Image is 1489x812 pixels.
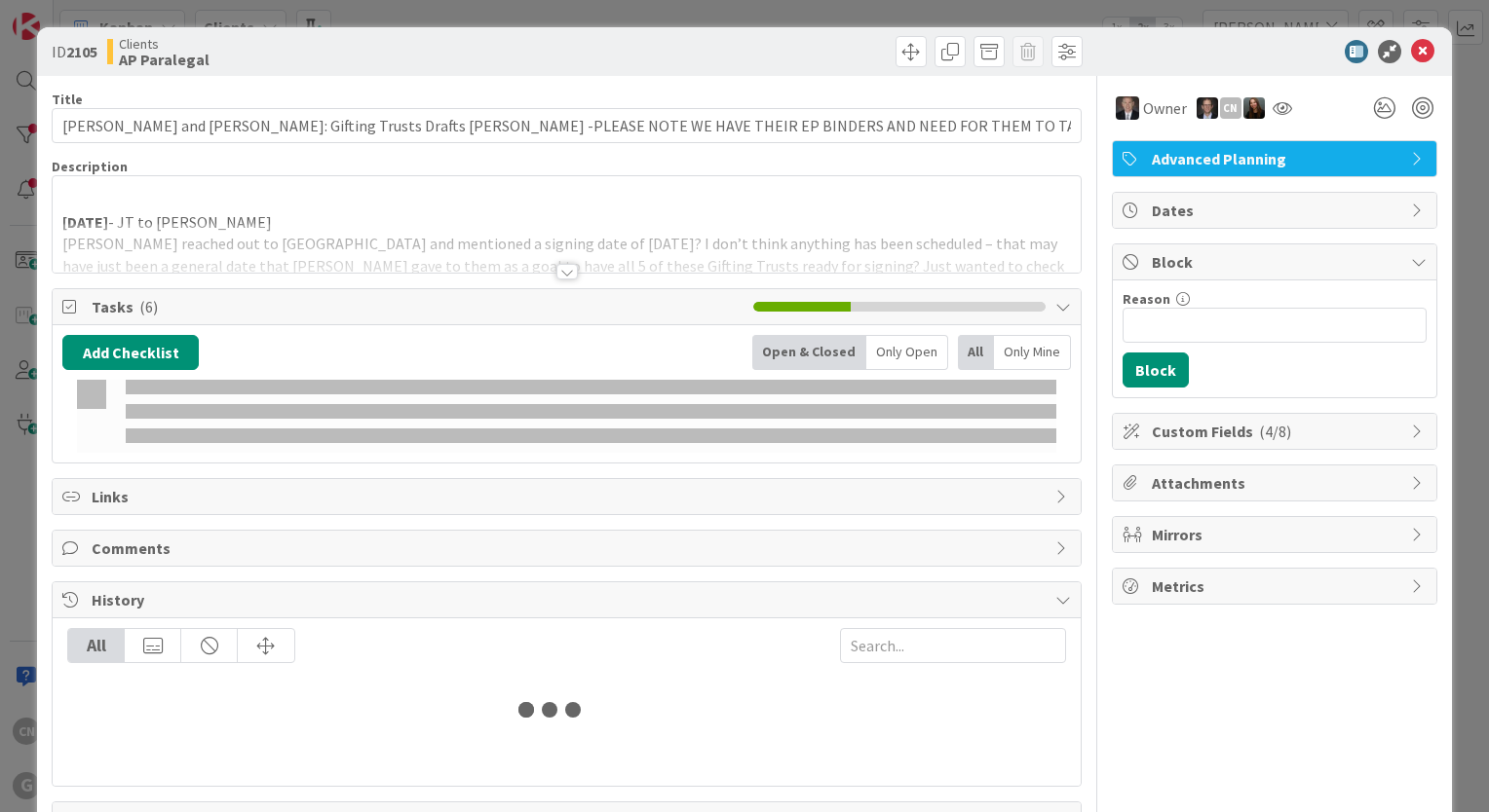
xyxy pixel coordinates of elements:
button: Add Checklist [62,335,199,370]
span: Owner [1143,96,1187,120]
span: ( 4/8 ) [1259,422,1291,441]
b: AP Paralegal [119,52,210,67]
span: ( 6 ) [139,297,158,316]
span: Advanced Planning [1152,147,1401,170]
label: Title [52,91,83,108]
label: Reason [1123,290,1170,308]
span: Metrics [1152,574,1401,598]
b: 2105 [66,42,97,61]
span: Mirrors [1152,523,1401,546]
p: - JT to [PERSON_NAME] [62,211,1071,234]
div: All [68,629,125,662]
span: Description [52,158,128,175]
img: AM [1243,97,1265,119]
span: Dates [1152,199,1401,222]
img: BG [1116,96,1139,120]
strong: [DATE] [62,212,108,232]
div: Only Open [866,335,948,370]
div: Open & Closed [752,335,866,370]
img: JT [1197,97,1218,119]
span: Links [92,485,1046,508]
div: Only Mine [994,335,1071,370]
span: Tasks [92,295,744,318]
span: Attachments [1152,471,1401,495]
button: Block [1123,352,1189,388]
span: History [92,588,1046,611]
div: CN [1220,97,1241,119]
span: Comments [92,536,1046,560]
span: Custom Fields [1152,420,1401,443]
div: All [958,335,994,370]
span: Block [1152,250,1401,274]
input: type card name here... [52,108,1082,143]
span: ID [52,40,97,63]
input: Search... [840,628,1066,663]
span: Clients [119,36,210,52]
